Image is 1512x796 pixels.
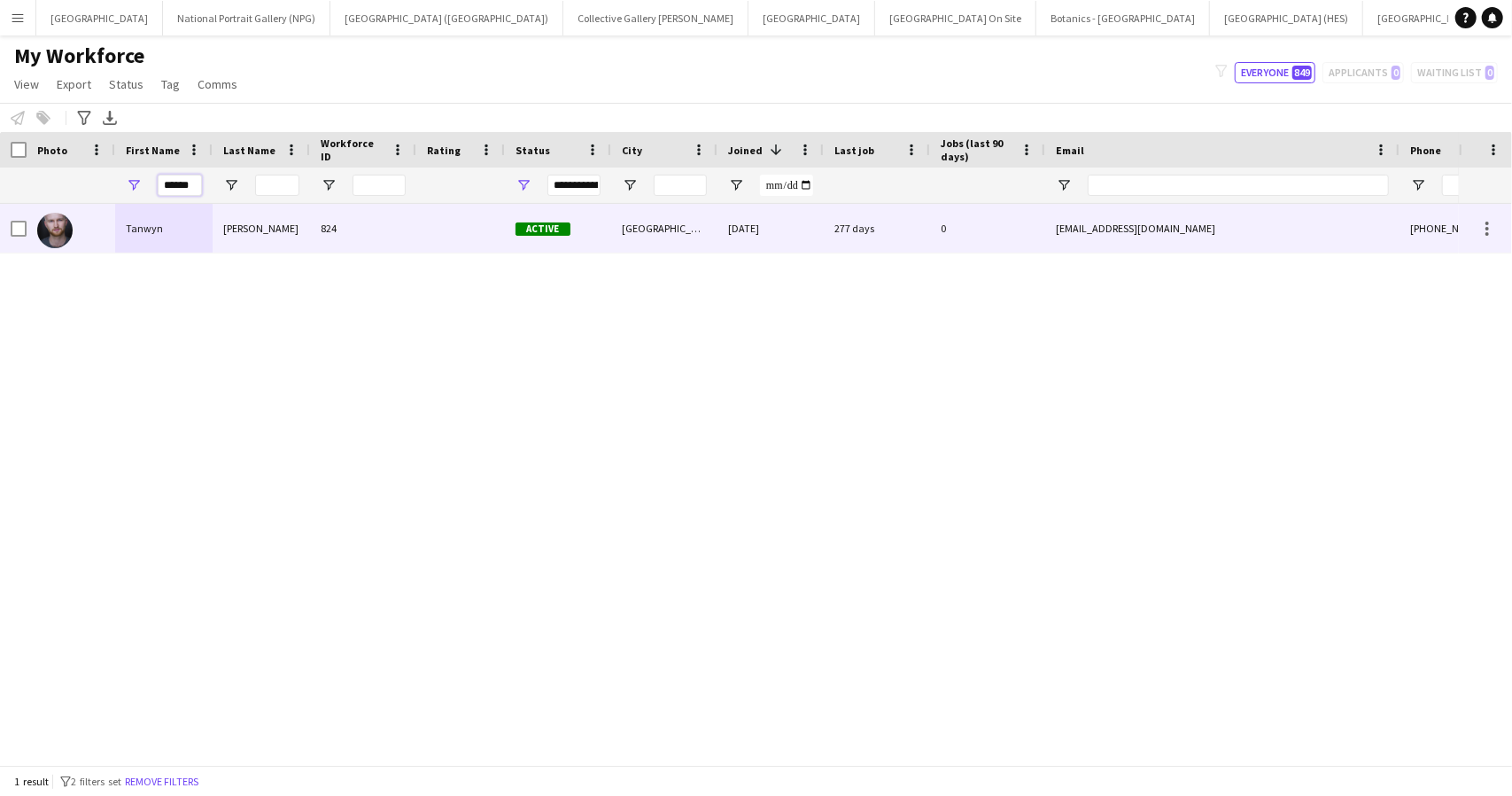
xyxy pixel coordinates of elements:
button: [GEOGRAPHIC_DATA] [748,1,875,35]
a: Export [50,73,98,96]
span: My Workforce [14,43,144,69]
span: Comms [198,76,237,92]
button: Botanics - [GEOGRAPHIC_DATA] [1036,1,1210,35]
input: Workforce ID Filter Input [353,175,406,196]
span: Active [516,222,570,236]
span: Rating [427,144,461,157]
a: View [7,73,46,96]
span: 849 [1292,66,1312,80]
div: 277 days [824,204,930,253]
span: Tag [161,76,180,92]
button: Open Filter Menu [516,177,531,193]
app-action-btn: Advanced filters [74,107,95,129]
span: First Name [126,144,180,157]
div: [DATE] [717,204,824,253]
button: Open Filter Menu [126,177,142,193]
a: Status [102,73,151,96]
div: 824 [310,204,416,253]
span: City [622,144,642,157]
span: Phone [1410,144,1441,157]
span: Last job [834,144,874,157]
span: Status [109,76,143,92]
input: Joined Filter Input [760,175,813,196]
input: Email Filter Input [1088,175,1389,196]
button: National Portrait Gallery (NPG) [163,1,330,35]
button: [GEOGRAPHIC_DATA] [36,1,163,35]
input: First Name Filter Input [158,175,202,196]
div: [PERSON_NAME] [213,204,310,253]
button: Remove filters [121,772,202,792]
div: [EMAIL_ADDRESS][DOMAIN_NAME] [1045,204,1400,253]
button: [GEOGRAPHIC_DATA] ([GEOGRAPHIC_DATA]) [330,1,563,35]
button: Open Filter Menu [1056,177,1072,193]
a: Tag [154,73,187,96]
button: Open Filter Menu [1410,177,1426,193]
button: [GEOGRAPHIC_DATA] (HES) [1210,1,1363,35]
span: Joined [728,144,763,157]
span: Last Name [223,144,275,157]
div: 0 [930,204,1045,253]
div: Tanwyn [115,204,213,253]
button: Open Filter Menu [223,177,239,193]
span: 2 filters set [71,775,121,788]
span: Jobs (last 90 days) [941,137,1013,163]
img: Tanwyn Smith-Meek [37,213,73,248]
span: Workforce ID [321,137,384,163]
input: Last Name Filter Input [255,175,299,196]
span: Status [516,144,550,157]
button: Collective Gallery [PERSON_NAME] [563,1,748,35]
button: Everyone849 [1235,62,1315,83]
input: City Filter Input [654,175,707,196]
span: Export [57,76,91,92]
button: Open Filter Menu [728,177,744,193]
button: [GEOGRAPHIC_DATA] On Site [875,1,1036,35]
span: Photo [37,144,67,157]
button: Open Filter Menu [622,177,638,193]
a: Comms [190,73,244,96]
button: Open Filter Menu [321,177,337,193]
div: [GEOGRAPHIC_DATA] [611,204,717,253]
app-action-btn: Export XLSX [99,107,120,129]
span: Email [1056,144,1084,157]
span: View [14,76,39,92]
